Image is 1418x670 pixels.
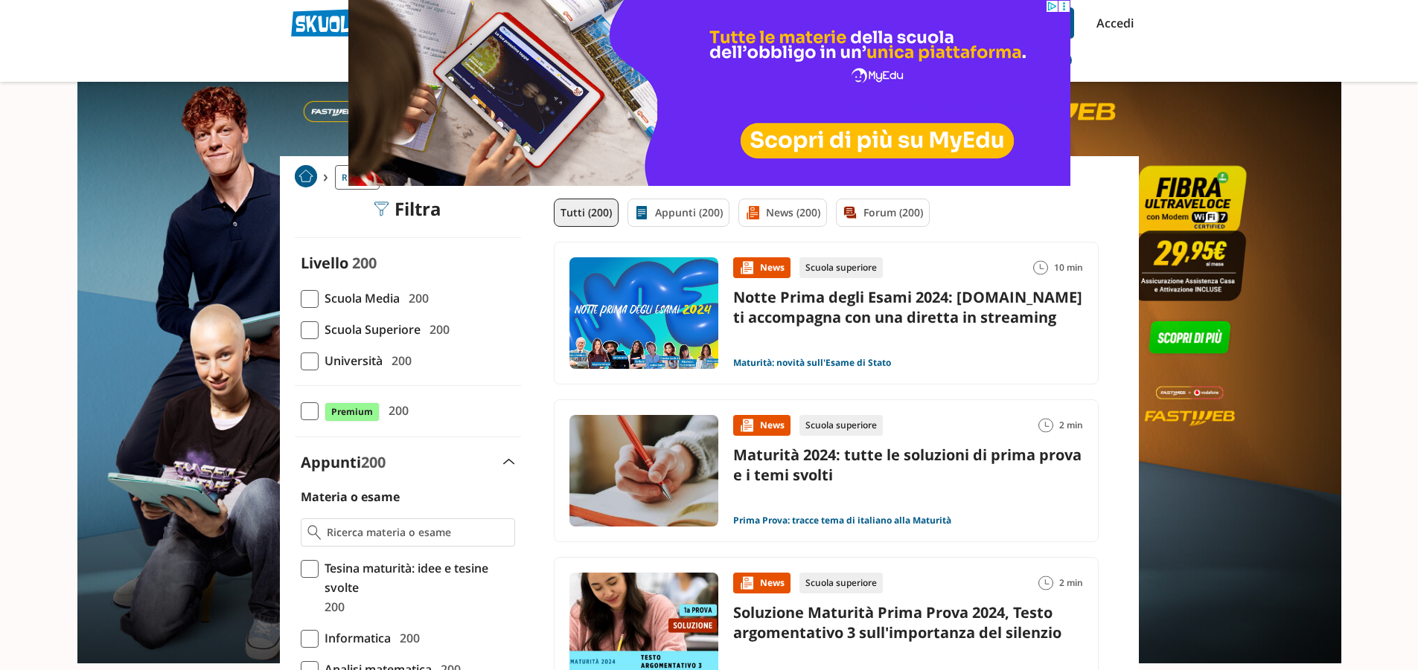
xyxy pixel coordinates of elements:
[374,199,441,219] div: Filtra
[738,199,827,227] a: News (200)
[739,260,754,275] img: News contenuto
[319,597,345,616] span: 200
[733,573,791,593] div: News
[627,199,729,227] a: Appunti (200)
[1054,257,1083,278] span: 10 min
[295,165,317,190] a: Home
[1033,260,1048,275] img: Tempo lettura
[739,418,754,433] img: News contenuto
[569,257,718,369] img: Immagine news
[503,459,515,465] img: Apri e chiudi sezione
[327,525,508,540] input: Ricerca materia o esame
[301,253,348,273] label: Livello
[295,165,317,187] img: Home
[569,415,718,526] img: Immagine news
[1038,418,1053,433] img: Tempo lettura
[394,628,420,648] span: 200
[424,320,450,339] span: 200
[319,628,391,648] span: Informatica
[799,573,883,593] div: Scuola superiore
[554,199,619,227] a: Tutti (200)
[634,205,649,220] img: Appunti filtro contenuto
[1096,7,1128,39] a: Accedi
[325,402,380,422] span: Premium
[733,357,891,369] a: Maturità: novità sull'Esame di Stato
[374,202,389,216] img: Filtra filtri mobile
[799,257,883,278] div: Scuola superiore
[733,415,791,436] div: News
[335,165,380,190] a: Ricerca
[319,320,421,339] span: Scuola Superiore
[745,205,760,220] img: News filtro contenuto
[733,287,1082,327] a: Notte Prima degli Esami 2024: [DOMAIN_NAME] ti accompagna con una diretta in streaming
[1059,415,1083,436] span: 2 min
[1038,576,1053,590] img: Tempo lettura
[352,253,377,273] span: 200
[733,515,951,526] a: Prima Prova: tracce tema di italiano alla Maturità
[733,602,1061,642] a: Soluzione Maturità Prima Prova 2024, Testo argomentativo 3 sull'importanza del silenzio
[843,205,857,220] img: Forum filtro contenuto
[1059,573,1083,593] span: 2 min
[386,351,412,370] span: 200
[383,401,409,420] span: 200
[836,199,930,227] a: Forum (200)
[307,525,322,540] img: Ricerca materia o esame
[301,489,400,505] label: Materia o esame
[403,289,429,308] span: 200
[301,452,386,472] label: Appunti
[739,576,754,590] img: News contenuto
[319,289,400,308] span: Scuola Media
[361,452,386,472] span: 200
[733,257,791,278] div: News
[733,445,1082,485] a: Maturità 2024: tutte le soluzioni di prima prova e i temi svolti
[319,558,515,597] span: Tesina maturità: idee e tesine svolte
[799,415,883,436] div: Scuola superiore
[319,351,383,370] span: Università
